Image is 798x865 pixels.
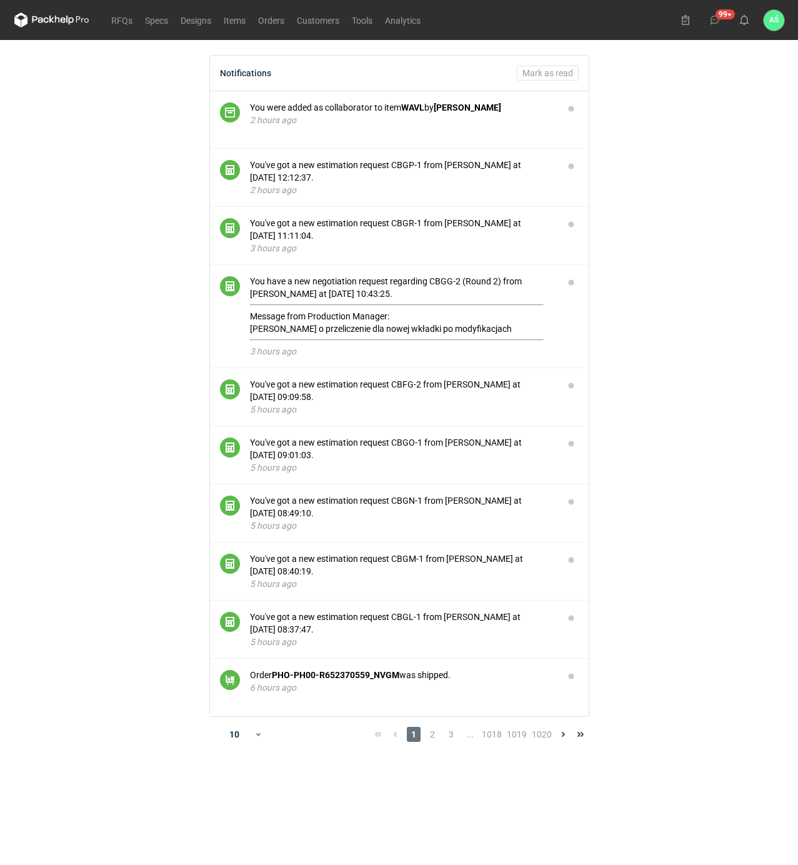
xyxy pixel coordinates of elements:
[517,66,579,81] button: Mark as read
[250,552,554,590] button: You've got a new estimation request CBGM-1 from [PERSON_NAME] at [DATE] 08:40:19.5 hours ago
[14,12,89,27] svg: Packhelp Pro
[250,436,554,461] div: You've got a new estimation request CBGO-1 from [PERSON_NAME] at [DATE] 09:01:03.
[463,727,477,742] span: ...
[434,102,501,112] strong: [PERSON_NAME]
[250,378,554,416] button: You've got a new estimation request CBFG-2 from [PERSON_NAME] at [DATE] 09:09:58.5 hours ago
[250,159,554,184] div: You've got a new estimation request CBGP-1 from [PERSON_NAME] at [DATE] 12:12:37.
[250,552,554,577] div: You've got a new estimation request CBGM-1 from [PERSON_NAME] at [DATE] 08:40:19.
[522,69,573,77] span: Mark as read
[214,726,255,743] div: 10
[444,727,458,742] span: 3
[250,681,554,694] div: 6 hours ago
[250,217,554,254] button: You've got a new estimation request CBGR-1 from [PERSON_NAME] at [DATE] 11:11:04.3 hours ago
[250,461,554,474] div: 5 hours ago
[250,669,554,681] div: Order was shipped.
[250,577,554,590] div: 5 hours ago
[250,669,554,694] button: OrderPHO-PH00-R652370559_NVGMwas shipped.6 hours ago
[407,727,421,742] span: 1
[272,670,399,680] strong: PHO-PH00-R652370559_NVGM
[250,217,554,242] div: You've got a new estimation request CBGR-1 from [PERSON_NAME] at [DATE] 11:11:04.
[401,102,424,112] strong: WAVL
[426,727,439,742] span: 2
[764,10,784,31] button: AŚ
[250,184,554,196] div: 2 hours ago
[250,378,554,403] div: You've got a new estimation request CBFG-2 from [PERSON_NAME] at [DATE] 09:09:58.
[250,159,554,196] button: You've got a new estimation request CBGP-1 from [PERSON_NAME] at [DATE] 12:12:37.2 hours ago
[250,611,554,648] button: You've got a new estimation request CBGL-1 from [PERSON_NAME] at [DATE] 08:37:47.5 hours ago
[250,101,554,114] div: You were added as collaborator to item by
[250,114,554,126] div: 2 hours ago
[250,494,554,532] button: You've got a new estimation request CBGN-1 from [PERSON_NAME] at [DATE] 08:49:10.5 hours ago
[250,494,554,519] div: You've got a new estimation request CBGN-1 from [PERSON_NAME] at [DATE] 08:49:10.
[250,101,554,126] button: You were added as collaborator to itemWAVLby[PERSON_NAME]2 hours ago
[532,727,552,742] span: 1020
[764,10,784,31] div: Adrian Świerżewski
[291,12,346,27] a: Customers
[705,10,725,30] button: 99+
[250,611,554,636] div: You've got a new estimation request CBGL-1 from [PERSON_NAME] at [DATE] 08:37:47.
[346,12,379,27] a: Tools
[220,68,271,78] div: Notifications
[507,727,527,742] span: 1019
[217,12,252,27] a: Items
[250,636,554,648] div: 5 hours ago
[250,519,554,532] div: 5 hours ago
[482,727,502,742] span: 1018
[379,12,427,27] a: Analytics
[250,275,554,341] div: You have a new negotiation request regarding CBGG-2 (Round 2) from [PERSON_NAME] at [DATE] 10:43:...
[174,12,217,27] a: Designs
[252,12,291,27] a: Orders
[250,345,554,357] div: 3 hours ago
[139,12,174,27] a: Specs
[105,12,139,27] a: RFQs
[250,275,554,357] button: You have a new negotiation request regarding CBGG-2 (Round 2) from [PERSON_NAME] at [DATE] 10:43:...
[250,242,554,254] div: 3 hours ago
[250,403,554,416] div: 5 hours ago
[250,436,554,474] button: You've got a new estimation request CBGO-1 from [PERSON_NAME] at [DATE] 09:01:03.5 hours ago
